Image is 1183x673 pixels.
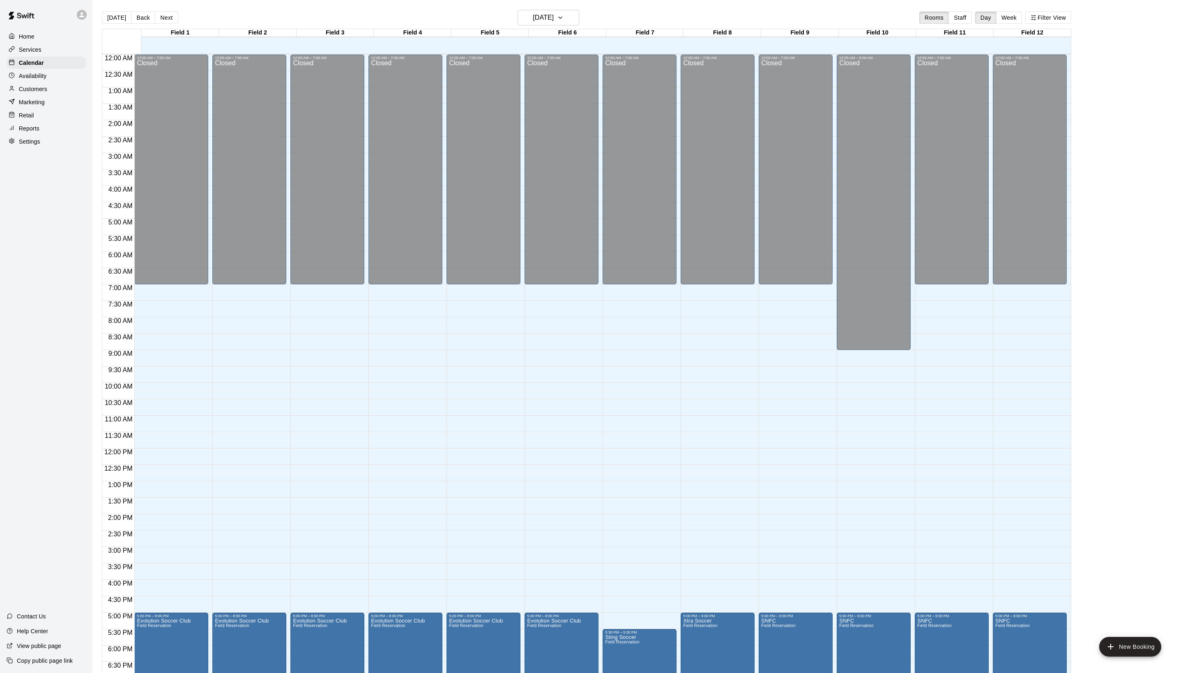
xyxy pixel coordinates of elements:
span: 7:30 AM [106,301,135,308]
div: 5:00 PM – 8:00 PM [293,614,362,618]
button: Week [996,11,1022,24]
span: Field Reservation [761,623,795,628]
div: 5:00 PM – 9:00 PM [839,614,908,618]
span: 12:00 AM [103,55,135,62]
span: 10:30 AM [103,399,135,406]
span: 3:00 PM [106,547,135,554]
div: 12:00 AM – 7:00 AM: Closed [212,55,286,284]
a: Settings [7,135,86,148]
div: 5:00 PM – 9:00 PM [995,614,1064,618]
div: Field 1 [141,29,219,37]
div: 12:00 AM – 7:00 AM: Closed [290,55,364,284]
h6: [DATE] [533,12,554,23]
div: Closed [761,60,830,287]
div: Closed [215,60,284,287]
p: Availability [19,72,47,80]
span: 4:00 AM [106,186,135,193]
a: Reports [7,122,86,135]
div: 12:00 AM – 7:00 AM: Closed [915,55,989,284]
span: 2:30 AM [106,137,135,144]
div: 12:00 AM – 9:00 AM: Closed [837,55,911,350]
div: 5:00 PM – 9:00 PM [683,614,752,618]
span: 11:30 AM [103,432,135,439]
div: Marketing [7,96,86,108]
span: 8:30 AM [106,334,135,341]
span: 5:00 PM [106,613,135,620]
div: 5:00 PM – 8:00 PM [215,614,284,618]
span: Field Reservation [683,623,717,628]
p: Services [19,46,41,54]
div: 5:00 PM – 9:00 PM [917,614,986,618]
p: Contact Us [17,612,46,620]
div: 5:00 PM – 8:00 PM [137,614,206,618]
div: Field 4 [374,29,451,37]
button: [DATE] [518,10,579,25]
span: 5:00 AM [106,219,135,226]
div: 12:00 AM – 7:00 AM [215,56,284,60]
div: 12:00 AM – 7:00 AM [995,56,1064,60]
div: Availability [7,70,86,82]
button: Next [155,11,178,24]
button: Filter View [1025,11,1071,24]
div: 12:00 AM – 7:00 AM [761,56,830,60]
div: 12:00 AM – 7:00 AM: Closed [603,55,677,284]
span: Field Reservation [137,623,171,628]
div: 12:00 AM – 7:00 AM [293,56,362,60]
button: Day [975,11,997,24]
div: 5:00 PM – 9:00 PM [761,614,830,618]
span: 12:30 AM [103,71,135,78]
span: Field Reservation [839,623,873,628]
div: Field 11 [916,29,994,37]
div: Field 10 [839,29,916,37]
span: 1:00 AM [106,87,135,94]
span: 6:30 PM [106,662,135,669]
span: 5:30 PM [106,629,135,636]
div: Field 2 [219,29,297,37]
span: Field Reservation [917,623,951,628]
div: 12:00 AM – 7:00 AM: Closed [681,55,755,284]
div: 12:00 AM – 7:00 AM [605,56,674,60]
div: Field 12 [994,29,1071,37]
div: 12:00 AM – 9:00 AM [839,56,908,60]
div: Field 3 [297,29,374,37]
p: Help Center [17,627,48,635]
div: Closed [449,60,518,287]
a: Services [7,43,86,56]
span: 8:00 AM [106,317,135,324]
div: 12:00 AM – 7:00 AM [137,56,206,60]
div: 12:00 AM – 7:00 AM [371,56,440,60]
span: 10:00 AM [103,383,135,390]
span: 1:30 PM [106,498,135,505]
div: Closed [839,60,908,353]
a: Calendar [7,57,86,69]
span: 12:30 PM [102,465,134,472]
p: Reports [19,124,39,133]
a: Customers [7,83,86,95]
span: 12:00 PM [102,449,134,456]
span: 5:30 AM [106,235,135,242]
span: 6:00 AM [106,252,135,259]
div: Closed [371,60,440,287]
div: Field 9 [761,29,839,37]
span: 3:00 AM [106,153,135,160]
span: 9:30 AM [106,366,135,373]
div: 12:00 AM – 7:00 AM: Closed [447,55,520,284]
span: 7:00 AM [106,284,135,291]
div: Field 6 [529,29,606,37]
a: Home [7,30,86,43]
p: Calendar [19,59,44,67]
div: 12:00 AM – 7:00 AM: Closed [368,55,442,284]
div: 5:00 PM – 8:00 PM [527,614,596,618]
span: Field Reservation [995,623,1029,628]
div: 12:00 AM – 7:00 AM [683,56,752,60]
span: Field Reservation [605,640,639,644]
div: Closed [293,60,362,287]
div: Closed [917,60,986,287]
div: 5:00 PM – 8:00 PM [449,614,518,618]
div: 12:00 AM – 7:00 AM: Closed [759,55,833,284]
